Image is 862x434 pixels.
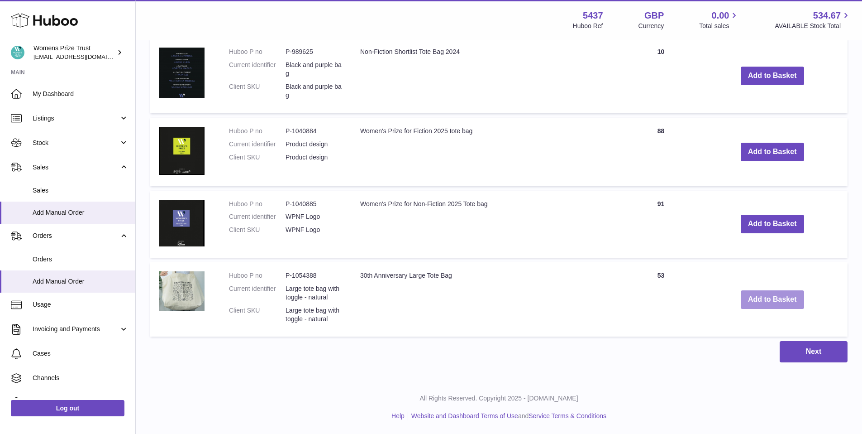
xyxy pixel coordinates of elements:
span: Sales [33,186,129,195]
div: Womens Prize Trust [33,44,115,61]
dd: WPNF Logo [286,226,342,234]
dd: Large tote bag with toggle - natural [286,285,342,302]
div: Huboo Ref [573,22,603,30]
dd: Product design [286,153,342,162]
dd: Large tote bag with toggle - natural [286,306,342,323]
button: Add to Basket [741,67,804,85]
span: [EMAIL_ADDRESS][DOMAIN_NAME] [33,53,133,60]
a: Website and Dashboard Terms of Use [411,412,518,420]
button: Next [780,341,848,362]
li: and [408,412,606,420]
td: 30th Anniversary Large Tote Bag [351,262,624,337]
span: Total sales [699,22,739,30]
button: Add to Basket [741,143,804,161]
span: 534.67 [813,10,841,22]
img: Women's Prize for Non-Fiction 2025 Tote bag [159,200,205,247]
td: 88 [624,118,697,186]
span: Listings [33,114,119,123]
dd: P-1040884 [286,127,342,135]
td: Non-Fiction Shortlist Tote Bag 2024 [351,39,624,113]
dd: P-989625 [286,48,342,56]
dt: Current identifier [229,61,286,78]
td: Women's Prize for Non-Fiction 2025 Tote bag [351,191,624,258]
span: Sales [33,163,119,172]
td: 91 [624,191,697,258]
dd: Product design [286,140,342,149]
dt: Client SKU [229,226,286,234]
dd: WPNF Logo [286,212,342,221]
dd: P-1040885 [286,200,342,208]
dt: Client SKU [229,82,286,100]
span: Channels [33,374,129,382]
dt: Current identifier [229,140,286,149]
dt: Client SKU [229,306,286,323]
button: Add to Basket [741,290,804,309]
div: Currency [638,22,664,30]
span: Add Manual Order [33,208,129,217]
span: My Dashboard [33,90,129,98]
span: Add Manual Order [33,277,129,286]
p: All Rights Reserved. Copyright 2025 - [DOMAIN_NAME] [143,394,855,403]
span: Cases [33,349,129,358]
dt: Huboo P no [229,127,286,135]
span: AVAILABLE Stock Total [775,22,851,30]
td: 10 [624,39,697,113]
td: Women's Prize for Fiction 2025 tote bag [351,118,624,186]
span: Orders [33,255,129,264]
strong: GBP [644,10,664,22]
strong: 5437 [583,10,603,22]
dt: Huboo P no [229,271,286,280]
img: 30th Anniversary Large Tote Bag [159,271,205,311]
dt: Huboo P no [229,48,286,56]
img: Women's Prize for Fiction 2025 tote bag [159,127,205,175]
a: Help [391,412,405,420]
dd: Black and purple bag [286,61,342,78]
dt: Huboo P no [229,200,286,208]
span: Stock [33,139,119,147]
button: Add to Basket [741,215,804,233]
span: Invoicing and Payments [33,325,119,333]
dt: Current identifier [229,285,286,302]
span: Usage [33,300,129,309]
dt: Client SKU [229,153,286,162]
img: Non-Fiction Shortlist Tote Bag 2024 [159,48,205,97]
td: 53 [624,262,697,337]
span: Orders [33,231,119,240]
a: Log out [11,400,124,416]
dt: Current identifier [229,212,286,221]
dd: P-1054388 [286,271,342,280]
img: info@womensprizeforfiction.co.uk [11,46,24,59]
a: Service Terms & Conditions [529,412,606,420]
a: 534.67 AVAILABLE Stock Total [775,10,851,30]
span: 0.00 [712,10,729,22]
dd: Black and purple bag [286,82,342,100]
a: 0.00 Total sales [699,10,739,30]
